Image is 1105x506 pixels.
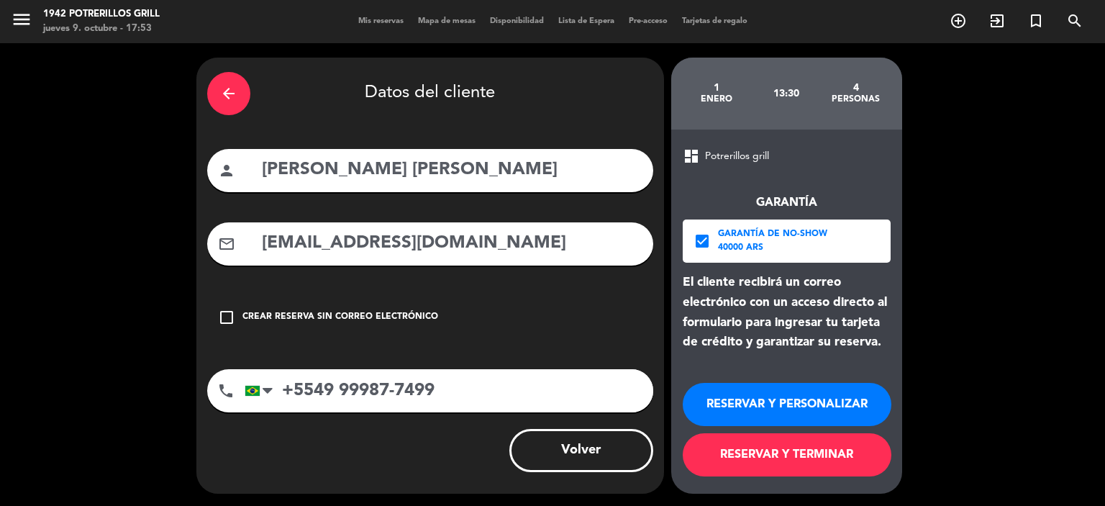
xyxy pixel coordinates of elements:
[483,17,551,25] span: Disponibilidad
[683,148,700,165] span: dashboard
[683,383,891,426] button: RESERVAR Y PERSONALIZAR
[43,22,160,36] div: jueves 9. octubre - 17:53
[682,82,752,94] div: 1
[718,227,827,242] div: Garantía de no-show
[675,17,755,25] span: Tarjetas de regalo
[988,12,1006,30] i: exit_to_app
[245,370,278,412] div: Brazil (Brasil): +55
[217,382,235,399] i: phone
[218,162,235,179] i: person
[551,17,622,25] span: Lista de Espera
[705,148,769,165] span: Potrerillos grill
[218,309,235,326] i: check_box_outline_blank
[242,310,438,325] div: Crear reserva sin correo electrónico
[245,369,653,412] input: Número de teléfono...
[509,429,653,472] button: Volver
[260,229,642,258] input: Email del cliente
[694,232,711,250] i: check_box
[821,94,891,105] div: personas
[751,68,821,119] div: 13:30
[11,9,32,35] button: menu
[683,433,891,476] button: RESERVAR Y TERMINAR
[682,94,752,105] div: enero
[11,9,32,30] i: menu
[683,194,891,212] div: Garantía
[950,12,967,30] i: add_circle_outline
[683,273,891,353] div: El cliente recibirá un correo electrónico con un acceso directo al formulario para ingresar tu ta...
[1027,12,1045,30] i: turned_in_not
[220,85,237,102] i: arrow_back
[43,7,160,22] div: 1942 Potrerillos Grill
[411,17,483,25] span: Mapa de mesas
[260,155,642,185] input: Nombre del cliente
[622,17,675,25] span: Pre-acceso
[821,82,891,94] div: 4
[218,235,235,253] i: mail_outline
[207,68,653,119] div: Datos del cliente
[718,241,827,256] div: 40000 ARS
[1066,12,1083,30] i: search
[351,17,411,25] span: Mis reservas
